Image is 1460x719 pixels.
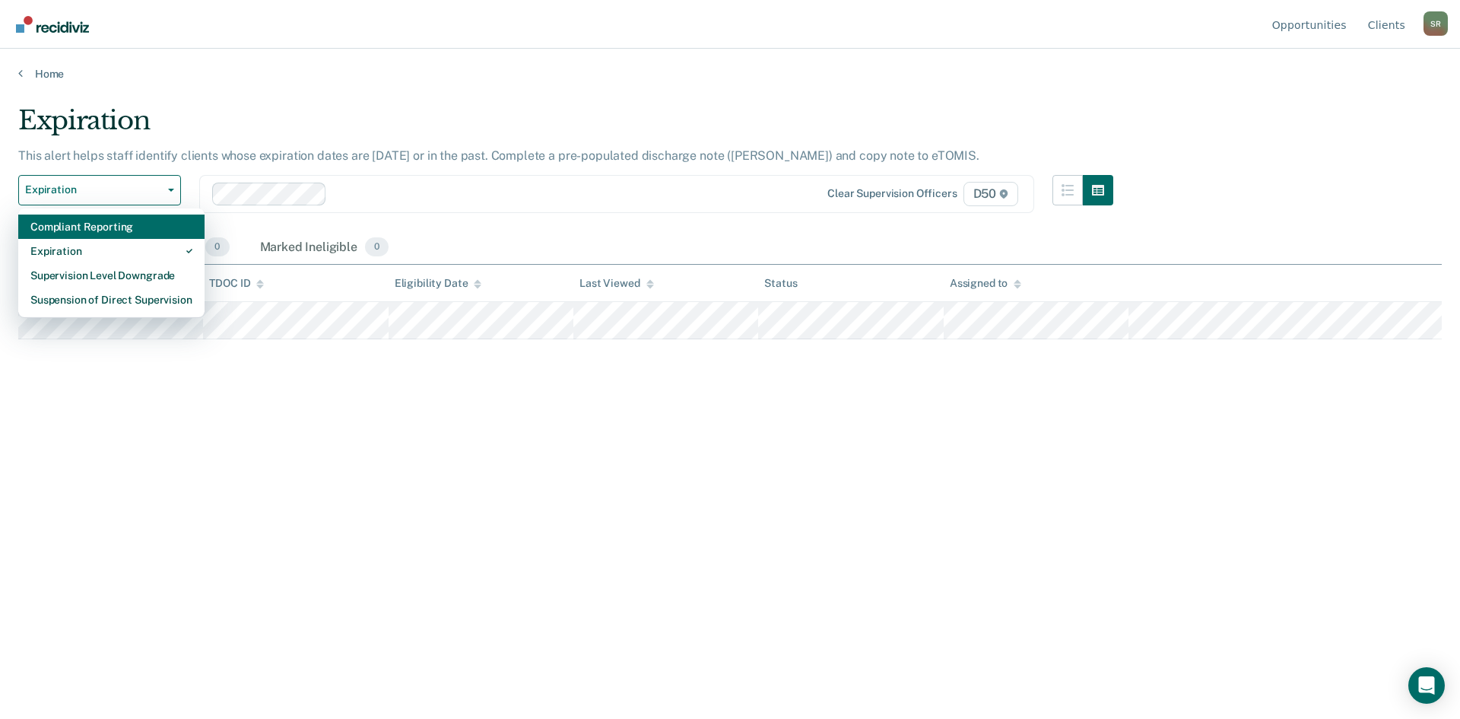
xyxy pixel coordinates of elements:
[579,277,653,290] div: Last Viewed
[365,237,389,257] span: 0
[764,277,797,290] div: Status
[18,208,205,318] div: Dropdown Menu
[1408,667,1445,704] div: Open Intercom Messenger
[1423,11,1448,36] button: Profile dropdown button
[30,288,192,312] div: Suspension of Direct Supervision
[963,182,1018,206] span: D50
[18,175,181,205] button: Expiration
[18,67,1442,81] a: Home
[205,237,229,257] span: 0
[209,277,264,290] div: TDOC ID
[30,263,192,288] div: Supervision Level Downgrade
[18,105,1113,148] div: Expiration
[950,277,1021,290] div: Assigned to
[1423,11,1448,36] div: S R
[30,215,192,239] div: Compliant Reporting
[395,277,482,290] div: Eligibility Date
[30,239,192,263] div: Expiration
[16,16,89,33] img: Recidiviz
[18,148,979,163] p: This alert helps staff identify clients whose expiration dates are [DATE] or in the past. Complet...
[25,183,162,196] span: Expiration
[827,187,957,200] div: Clear supervision officers
[257,231,392,265] div: Marked Ineligible0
